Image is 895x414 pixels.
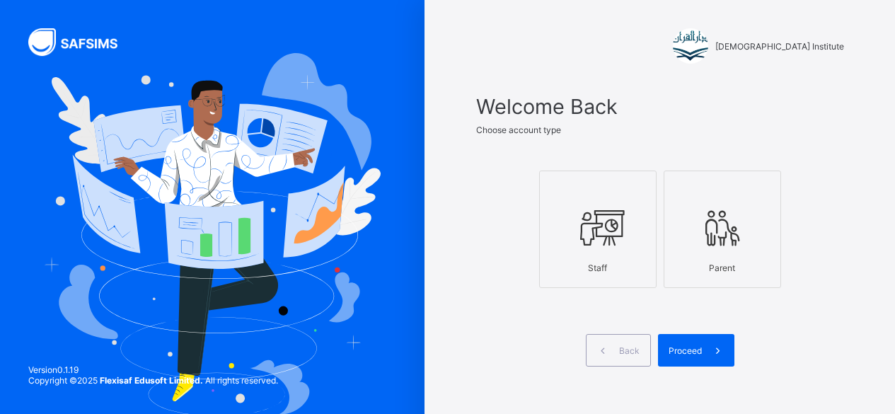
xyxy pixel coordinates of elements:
[669,345,702,356] span: Proceed
[476,94,844,119] span: Welcome Back
[476,125,561,135] span: Choose account type
[715,41,844,52] span: [DEMOGRAPHIC_DATA] Institute
[547,255,649,280] div: Staff
[28,375,278,386] span: Copyright © 2025 All rights reserved.
[671,255,773,280] div: Parent
[100,375,203,386] strong: Flexisaf Edusoft Limited.
[619,345,640,356] span: Back
[28,364,278,375] span: Version 0.1.19
[28,28,134,56] img: SAFSIMS Logo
